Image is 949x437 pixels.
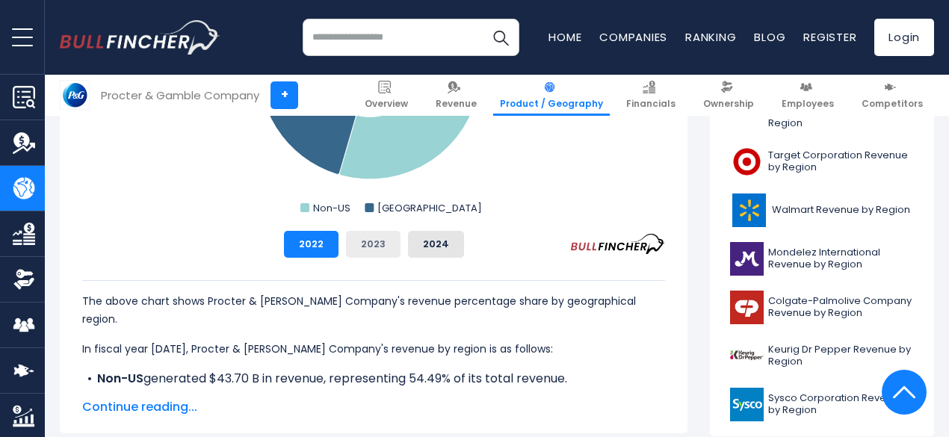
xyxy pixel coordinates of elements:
span: Costco Wholesale Corporation Revenue by Region [768,92,914,130]
span: Product / Geography [500,98,603,110]
span: Revenue [436,98,477,110]
img: bullfincher logo [60,20,220,55]
span: Target Corporation Revenue by Region [768,149,914,175]
b: [GEOGRAPHIC_DATA] [97,388,231,405]
button: 2024 [408,231,464,258]
a: Companies [599,29,667,45]
a: Target Corporation Revenue by Region [721,141,923,182]
a: Overview [358,75,415,116]
text: Non-US [313,201,350,215]
button: 2023 [346,231,401,258]
a: Ranking [685,29,736,45]
span: Colgate-Palmolive Company Revenue by Region [768,295,914,320]
p: In fiscal year [DATE], Procter & [PERSON_NAME] Company's revenue by region is as follows: [82,340,665,358]
img: TGT logo [730,145,764,179]
a: Home [548,29,581,45]
a: Walmart Revenue by Region [721,190,923,231]
a: Product / Geography [493,75,610,116]
a: Ownership [696,75,761,116]
span: Financials [626,98,676,110]
a: Competitors [855,75,930,116]
img: WMT logo [730,193,767,227]
a: Sysco Corporation Revenue by Region [721,384,923,425]
a: Login [874,19,934,56]
li: generated $36.50 B in revenue, representing 45.51% of its total revenue. [82,388,665,406]
a: Register [803,29,856,45]
img: SYY logo [730,388,764,421]
img: CL logo [730,291,764,324]
a: Colgate-Palmolive Company Revenue by Region [721,287,923,328]
button: 2022 [284,231,339,258]
span: Competitors [862,98,923,110]
text: [GEOGRAPHIC_DATA] [377,201,482,215]
img: PG logo [61,81,89,109]
a: Employees [775,75,841,116]
a: + [271,81,298,109]
img: KDP logo [730,339,764,373]
span: Mondelez International Revenue by Region [768,247,914,272]
a: Go to homepage [60,20,220,55]
span: Ownership [703,98,754,110]
li: generated $43.70 B in revenue, representing 54.49% of its total revenue. [82,370,665,388]
a: Blog [754,29,785,45]
div: Procter & Gamble Company [101,87,259,104]
img: MDLZ logo [730,242,764,276]
a: Financials [619,75,682,116]
span: Overview [365,98,408,110]
span: Employees [782,98,834,110]
span: Sysco Corporation Revenue by Region [768,392,914,418]
a: Keurig Dr Pepper Revenue by Region [721,335,923,376]
span: Continue reading... [82,398,665,416]
a: Revenue [429,75,483,116]
button: Search [482,19,519,56]
a: Mondelez International Revenue by Region [721,238,923,279]
p: The above chart shows Procter & [PERSON_NAME] Company's revenue percentage share by geographical ... [82,292,665,328]
span: Walmart Revenue by Region [772,204,910,217]
b: Non-US [97,370,143,387]
span: Keurig Dr Pepper Revenue by Region [768,344,914,369]
img: Ownership [13,268,35,291]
